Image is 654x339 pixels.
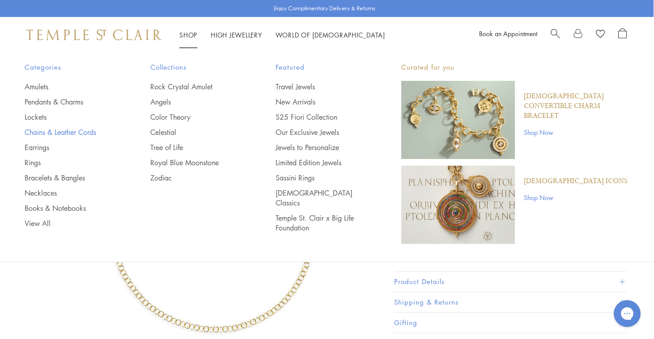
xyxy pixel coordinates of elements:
a: View All [25,218,115,228]
a: Color Theory [150,112,240,122]
span: Featured [276,62,365,73]
a: S25 Fiori Collection [276,112,365,122]
a: Rock Crystal Amulet [150,82,240,92]
a: Chains & Leather Cords [25,127,115,137]
a: Temple St. Clair x Big Life Foundation [276,213,365,233]
a: Shop Now [524,193,628,202]
p: Curated for you [401,62,629,73]
nav: Main navigation [179,29,385,41]
a: Tree of Life [150,142,240,152]
a: Royal Blue Moonstone [150,158,240,167]
a: [DEMOGRAPHIC_DATA] Classics [276,188,365,208]
a: Lockets [25,112,115,122]
a: Zodiac [150,173,240,183]
a: Necklaces [25,188,115,198]
a: Shop Now [524,127,629,137]
span: Collections [150,62,240,73]
a: Amulets [25,82,115,92]
a: New Arrivals [276,97,365,107]
img: Temple St. Clair [26,29,161,40]
a: Books & Notebooks [25,203,115,213]
a: Celestial [150,127,240,137]
a: Pendants & Charms [25,97,115,107]
span: Categories [25,62,115,73]
a: ShopShop [179,30,197,39]
iframe: Gorgias live chat messenger [609,297,645,330]
a: Book an Appointment [479,29,537,38]
a: Jewels to Personalize [276,142,365,152]
a: Open Shopping Bag [618,28,627,42]
a: Our Exclusive Jewels [276,127,365,137]
button: Gifting [394,313,627,333]
a: Sassini Rings [276,173,365,183]
a: Angels [150,97,240,107]
a: [DEMOGRAPHIC_DATA] Icons [524,176,628,186]
a: Earrings [25,142,115,152]
a: Travel Jewels [276,82,365,92]
a: Search [551,28,560,42]
a: High JewelleryHigh Jewellery [211,30,262,39]
p: Enjoy Complimentary Delivery & Returns [274,4,375,13]
a: Rings [25,158,115,167]
button: Shipping & Returns [394,292,627,312]
a: World of [DEMOGRAPHIC_DATA]World of [DEMOGRAPHIC_DATA] [276,30,385,39]
button: Product Details [394,272,627,292]
a: [DEMOGRAPHIC_DATA] Convertible Charm Bracelet [524,92,629,121]
a: View Wishlist [596,28,605,42]
a: Limited Edition Jewels [276,158,365,167]
a: Bracelets & Bangles [25,173,115,183]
